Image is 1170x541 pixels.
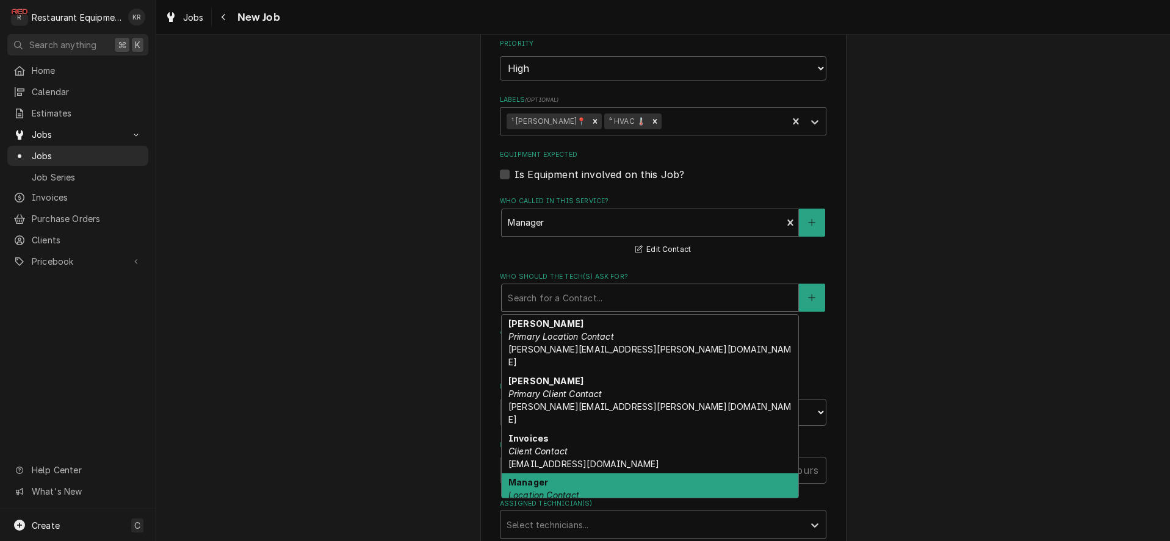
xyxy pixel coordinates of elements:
div: Kelli Robinette's Avatar [128,9,145,26]
div: KR [128,9,145,26]
button: Search anything⌘K [7,34,148,56]
span: Home [32,64,142,77]
label: Estimated Job Duration [500,440,826,450]
div: Estimated Job Duration [500,440,826,484]
div: ¹ [PERSON_NAME]📍 [507,113,589,129]
a: Go to Pricebook [7,251,148,271]
em: Location Contact [508,490,580,500]
span: [PERSON_NAME][EMAIL_ADDRESS][PERSON_NAME][DOMAIN_NAME] [508,401,791,425]
span: Jobs [183,11,204,24]
a: Job Series [7,167,148,187]
strong: Manager [508,477,548,487]
a: Go to Help Center [7,460,148,480]
label: Priority [500,39,826,49]
strong: Invoices [508,433,549,443]
strong: [PERSON_NAME] [508,376,583,386]
span: Help Center [32,464,141,476]
div: Assigned Technician(s) [500,499,826,539]
a: Invoices [7,187,148,207]
span: Jobs [32,128,124,141]
span: Purchase Orders [32,212,142,225]
a: Purchase Orders [7,209,148,229]
span: Jobs [32,149,142,162]
span: Clients [32,234,142,246]
span: [EMAIL_ADDRESS][DOMAIN_NAME] [508,459,659,469]
label: Who called in this service? [500,196,826,206]
a: Clients [7,230,148,250]
span: ⌘ [118,38,126,51]
span: Invoices [32,191,142,204]
div: Restaurant Equipment Diagnostics's Avatar [11,9,28,26]
a: Jobs [7,146,148,166]
a: Jobs [160,7,209,27]
label: Estimated Arrival Time [500,382,826,392]
div: Who should the tech(s) ask for? [500,272,826,312]
button: Edit Contact [634,242,693,257]
button: Create New Contact [799,284,825,312]
label: Is Equipment involved on this Job? [515,167,684,182]
svg: Create New Contact [808,293,815,302]
span: What's New [32,485,141,498]
div: Equipment Expected [500,150,826,181]
span: Pricebook [32,255,124,268]
span: Search anything [29,38,96,51]
span: K [135,38,140,51]
em: Client Contact [508,446,568,456]
span: ( optional ) [525,96,559,103]
div: R [11,9,28,26]
button: Create New Contact [799,209,825,237]
a: Estimates [7,103,148,123]
a: Go to What's New [7,481,148,501]
span: Estimates [32,107,142,120]
div: Priority [500,39,826,80]
div: Remove ¹ Beckley📍 [588,113,602,129]
div: Restaurant Equipment Diagnostics [32,11,121,24]
label: Labels [500,95,826,105]
a: Calendar [7,82,148,102]
a: Go to Jobs [7,124,148,145]
label: Attachments [500,327,826,337]
strong: [PERSON_NAME] [508,318,583,329]
div: Remove ⁴ HVAC 🌡️ [648,113,662,129]
em: Primary Location Contact [508,331,614,342]
div: Labels [500,95,826,135]
a: Home [7,60,148,81]
em: Primary Client Contact [508,389,602,399]
label: Assigned Technician(s) [500,499,826,509]
label: Equipment Expected [500,150,826,160]
input: Date [500,399,659,426]
div: hours [782,457,826,484]
div: Attachments [500,327,826,367]
label: Who should the tech(s) ask for? [500,272,826,282]
div: Who called in this service? [500,196,826,257]
span: [PERSON_NAME][EMAIL_ADDRESS][PERSON_NAME][DOMAIN_NAME] [508,344,791,367]
div: Estimated Arrival Time [500,382,826,425]
span: C [134,519,140,532]
svg: Create New Contact [808,218,815,227]
button: Navigate back [214,7,234,27]
span: Create [32,520,60,531]
div: ⁴ HVAC 🌡️ [604,113,648,129]
span: Calendar [32,85,142,98]
span: Job Series [32,171,142,184]
span: New Job [234,9,280,26]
